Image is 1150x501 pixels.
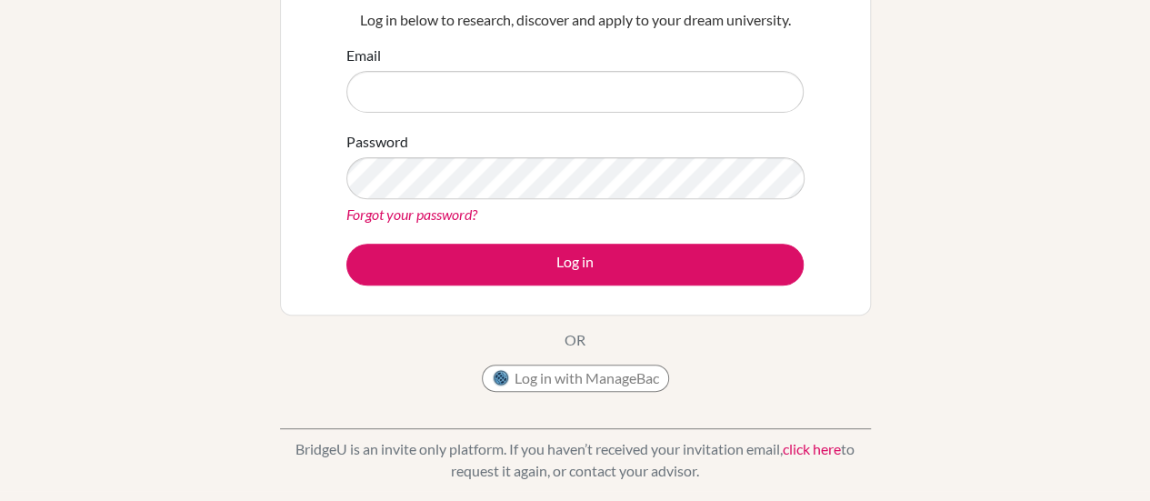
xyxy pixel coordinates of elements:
button: Log in with ManageBac [482,365,669,392]
a: click here [783,440,841,457]
a: Forgot your password? [346,205,477,223]
p: OR [565,329,585,351]
p: BridgeU is an invite only platform. If you haven’t received your invitation email, to request it ... [280,438,871,482]
label: Email [346,45,381,66]
button: Log in [346,244,804,286]
p: Log in below to research, discover and apply to your dream university. [346,9,804,31]
label: Password [346,131,408,153]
